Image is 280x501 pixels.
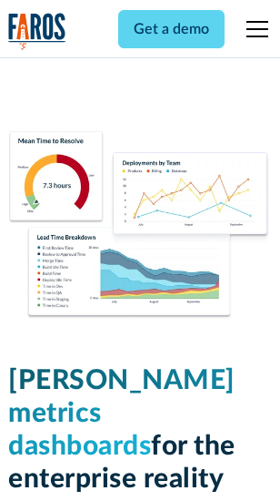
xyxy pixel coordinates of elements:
[8,131,272,321] img: Dora Metrics Dashboard
[8,13,66,50] img: Logo of the analytics and reporting company Faros.
[8,364,272,496] h1: for the enterprise reality
[118,10,225,48] a: Get a demo
[235,7,272,51] div: menu
[8,367,235,460] span: [PERSON_NAME] metrics dashboards
[8,13,66,50] a: home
